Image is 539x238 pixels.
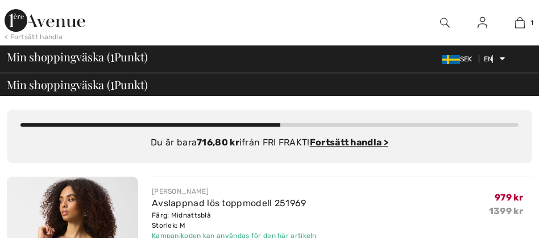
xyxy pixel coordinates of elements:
font: Min shoppingväska ( [7,77,110,92]
img: Min väska [515,16,525,30]
font: 1 [530,19,533,27]
font: EN [484,55,493,63]
a: Avslappnad lös toppmodell 251969 [152,198,306,208]
a: Fortsätt handla > [310,137,388,148]
img: Min information [478,16,487,30]
font: SEK [460,55,472,63]
img: sök på webbplatsen [440,16,450,30]
font: 979 kr [495,192,523,203]
font: 716,80 kr [197,137,239,148]
font: 1399 kr [489,206,523,216]
img: Svenska Frona [442,55,460,64]
font: 1 [110,45,114,65]
font: Punkt) [114,77,148,92]
font: 1 [110,73,114,93]
img: 1ère Avenue [5,9,85,32]
font: [PERSON_NAME] [152,187,209,195]
font: Du är bara [151,137,197,148]
font: Storlek: M [152,222,185,229]
font: < Fortsätt handla [5,33,63,41]
font: Min shoppingväska ( [7,49,110,64]
font: Färg: Midnattsblå [152,211,211,219]
a: Logga in [468,16,496,30]
a: 1 [502,16,538,30]
font: Punkt) [114,49,148,64]
font: ifrån FRI FRAKT! [239,137,310,148]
